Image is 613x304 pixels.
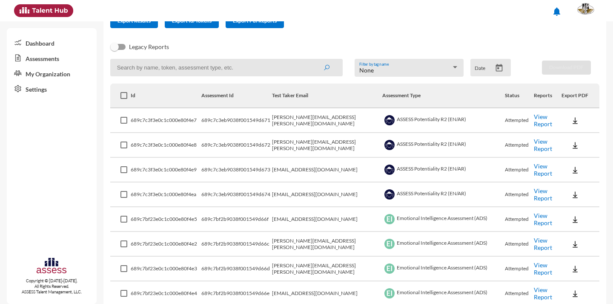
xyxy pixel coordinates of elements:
[131,257,201,281] td: 689c7bf23e0c1c000e80f4e3
[131,84,201,108] th: Id
[201,84,272,108] th: Assessment Id
[110,59,343,76] input: Search by name, token, assessment type, etc.
[131,158,201,182] td: 689c7c3f3e0c1c000e80f4e9
[226,14,284,28] button: Export Pdf Reports
[201,207,272,232] td: 689c7bf2b9038f001549d66f
[201,257,272,281] td: 689c7bf2b9038f001549d66d
[549,64,584,70] span: Download PDF
[382,158,504,182] td: ASSESS Potentiality R2 (EN/AR)
[534,138,552,152] a: View Report
[505,182,534,207] td: Attempted
[272,182,383,207] td: [EMAIL_ADDRESS][DOMAIN_NAME]
[7,278,97,295] p: Copyright © [DATE]-[DATE]. All Rights Reserved. ASSESS Talent Management, LLC.
[534,212,552,226] a: View Report
[382,257,504,281] td: Emotional Intelligence Assessment (ADS)
[36,257,67,276] img: assesscompany-logo.png
[492,64,507,72] button: Open calendar
[534,286,552,301] a: View Report
[131,182,201,207] td: 689c7c3f3e0c1c000e80f4ea
[233,17,277,24] span: Export Pdf Reports
[272,133,383,158] td: [PERSON_NAME][EMAIL_ADDRESS][PERSON_NAME][DOMAIN_NAME]
[201,232,272,257] td: 689c7bf2b9038f001549d66c
[534,237,552,251] a: View Report
[165,14,219,28] button: Export Id/Tokens
[131,207,201,232] td: 689c7bf23e0c1c000e80f4e5
[534,261,552,276] a: View Report
[382,84,504,108] th: Assessment Type
[131,232,201,257] td: 689c7bf23e0c1c000e80f4e2
[272,257,383,281] td: [PERSON_NAME][EMAIL_ADDRESS][PERSON_NAME][DOMAIN_NAME]
[131,108,201,133] td: 689c7c3f3e0c1c000e80f4e7
[382,182,504,207] td: ASSESS Potentiality R2 (EN/AR)
[272,108,383,133] td: [PERSON_NAME][EMAIL_ADDRESS][PERSON_NAME][DOMAIN_NAME]
[131,133,201,158] td: 689c7c3f3e0c1c000e80f4e8
[505,108,534,133] td: Attempted
[542,61,591,75] button: Download PDF
[382,133,504,158] td: ASSESS Potentiality R2 (EN/AR)
[110,14,158,28] button: Export Results
[7,35,97,50] a: Dashboard
[534,84,562,108] th: Reports
[129,42,169,52] span: Legacy Reports
[552,6,562,17] mat-icon: notifications
[382,207,504,232] td: Emotional Intelligence Assessment (ADS)
[534,187,552,202] a: View Report
[359,67,374,74] span: None
[7,81,97,96] a: Settings
[505,207,534,232] td: Attempted
[534,113,552,127] a: View Report
[272,232,383,257] td: [PERSON_NAME][EMAIL_ADDRESS][PERSON_NAME][DOMAIN_NAME]
[201,158,272,182] td: 689c7c3eb9038f001549d673
[505,133,534,158] td: Attempted
[505,257,534,281] td: Attempted
[7,66,97,81] a: My Organization
[272,84,383,108] th: Test Taker Email
[117,17,151,24] span: Export Results
[172,17,212,24] span: Export Id/Tokens
[505,158,534,182] td: Attempted
[201,108,272,133] td: 689c7c3eb9038f001549d671
[561,84,599,108] th: Export PDF
[505,232,534,257] td: Attempted
[505,84,534,108] th: Status
[534,162,552,177] a: View Report
[201,133,272,158] td: 689c7c3eb9038f001549d672
[382,108,504,133] td: ASSESS Potentiality R2 (EN/AR)
[201,182,272,207] td: 689c7c3eb9038f001549d674
[7,50,97,66] a: Assessments
[272,207,383,232] td: [EMAIL_ADDRESS][DOMAIN_NAME]
[382,232,504,257] td: Emotional Intelligence Assessment (ADS)
[272,158,383,182] td: [EMAIL_ADDRESS][DOMAIN_NAME]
